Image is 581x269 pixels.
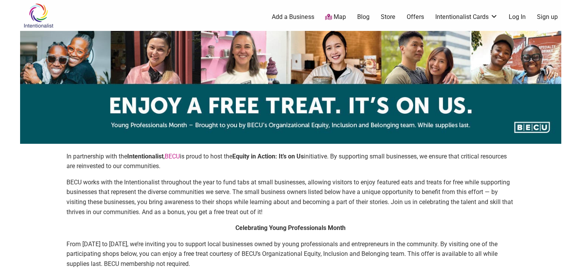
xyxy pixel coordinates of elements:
a: Sign up [537,13,558,21]
a: Log In [509,13,526,21]
img: Intentionalist [20,3,57,28]
p: In partnership with the , is proud to host the initiative. By supporting small businesses, we ens... [66,152,515,171]
a: Map [325,13,346,22]
p: BECU works with the Intentionalist throughout the year to fund tabs at small businesses, allowing... [66,177,515,217]
p: From [DATE] to [DATE], we’re inviting you to support local businesses owned by young professional... [66,239,515,269]
strong: Intentionalist [127,153,164,160]
strong: Equity in Action: It’s on Us [232,153,304,160]
a: Store [381,13,395,21]
a: Offers [407,13,424,21]
a: BECU [165,153,180,160]
a: Add a Business [272,13,314,21]
img: sponsor logo [20,31,561,144]
a: Intentionalist Cards [435,13,498,21]
a: Blog [357,13,370,21]
strong: Celebrating Young Professionals Month [235,224,346,232]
